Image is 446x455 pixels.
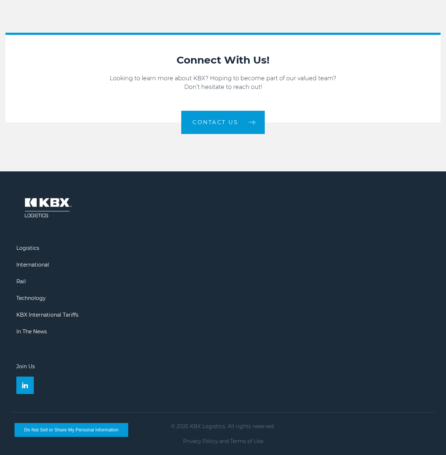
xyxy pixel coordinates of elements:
span: Contact us [192,119,238,125]
p: Looking to learn more about KBX? Hoping to become part of our valued team? Don’t hesitate to reac... [13,74,433,92]
a: Privacy Policy [183,438,218,444]
a: Contact us arrow arrow [181,111,265,134]
a: KBX International Tariffs [16,312,78,318]
button: Do Not Sell or Share My Personal Information [15,423,128,437]
a: International [16,261,49,268]
a: Technology [16,295,46,301]
a: Terms of Use [230,438,263,444]
img: kbx logo [16,190,78,226]
a: Logistics [16,245,39,251]
p: © 2025 KBX Logistics. All rights reserved. [11,423,435,429]
img: Linkedin [22,382,28,388]
a: In The News [16,328,47,335]
span: and [219,438,229,444]
a: Join Us [16,363,35,370]
a: Rail [16,278,26,285]
h2: Connect With Us! [13,53,433,67]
